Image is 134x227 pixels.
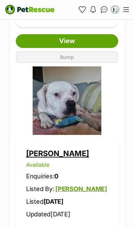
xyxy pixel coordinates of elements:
[5,5,55,14] a: PetRescue
[26,172,108,181] p: Enquiries:
[51,211,70,218] span: [DATE]
[5,5,55,14] img: logo-e224e6f780fb5917bec1dbf3a21bbac754714ae5b6737aabdf751b685950b380.svg
[88,4,99,15] button: Notifications
[121,4,132,15] button: Menu
[90,6,96,13] img: notifications-46538b983faf8c2785f20acdc204bb7945ddae34d4c08c2a6579f10ce5e182be.svg
[26,197,108,206] p: Listed
[16,34,118,48] a: View
[99,4,110,15] a: Conversations
[55,185,107,192] a: [PERSON_NAME]
[60,53,74,61] span: Bump
[16,51,118,63] button: Bump
[44,198,64,205] strong: [DATE]
[26,161,49,168] span: Available
[110,4,121,15] button: My account
[112,6,119,13] img: Kira Williams profile pic
[26,184,108,193] p: Listed By:
[77,4,88,15] a: Favourites
[26,149,89,158] a: [PERSON_NAME]
[101,6,108,13] img: chat-41dd97257d64d25036548639549fe6c8038ab92f7586957e7f3b1b290dea8141.svg
[26,210,108,219] p: Updated
[77,4,121,15] ul: Account quick links
[54,173,58,180] strong: 0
